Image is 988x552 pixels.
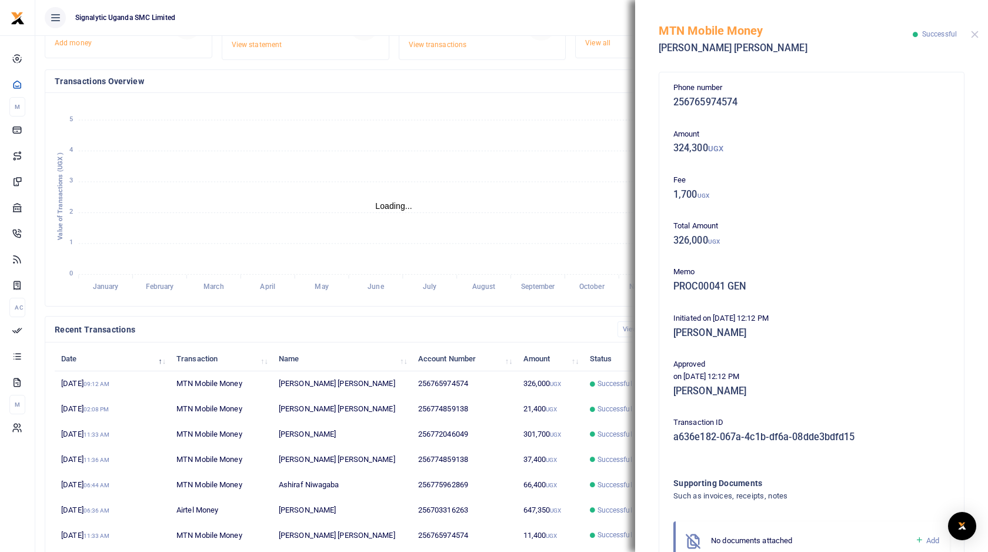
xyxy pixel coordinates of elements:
[915,534,939,547] a: Add
[673,174,950,187] p: Fee
[55,473,170,498] td: [DATE]
[472,283,496,291] tspan: August
[170,346,272,371] th: Transaction: activate to sort column ascending
[84,533,110,539] small: 11:33 AM
[203,283,224,291] tspan: March
[232,41,282,49] a: View statement
[84,482,110,488] small: 06:44 AM
[272,371,412,397] td: [PERSON_NAME] [PERSON_NAME]
[272,523,412,548] td: [PERSON_NAME] [PERSON_NAME]
[272,473,412,498] td: Ashiraf Niwagaba
[711,536,792,545] span: No documents attached
[546,406,557,413] small: UGX
[598,454,632,465] span: Successful
[673,220,950,232] p: Total Amount
[516,447,583,473] td: 37,400
[170,422,272,447] td: MTN Mobile Money
[315,283,328,291] tspan: May
[971,31,979,38] button: Close
[55,371,170,397] td: [DATE]
[922,30,957,38] span: Successful
[598,505,632,516] span: Successful
[550,507,561,514] small: UGX
[926,536,939,545] span: Add
[583,346,654,371] th: Status: activate to sort column ascending
[550,431,561,438] small: UGX
[9,97,25,117] li: M
[69,239,73,247] tspan: 1
[673,385,950,397] h5: [PERSON_NAME]
[412,422,517,447] td: 256772046049
[673,82,950,94] p: Phone number
[546,457,557,463] small: UGX
[673,189,950,201] h5: 1,700
[9,395,25,414] li: M
[423,283,436,291] tspan: July
[93,283,119,291] tspan: January
[673,281,950,292] h5: PROC00041 GEN
[272,447,412,473] td: [PERSON_NAME] [PERSON_NAME]
[69,177,73,185] tspan: 3
[412,498,517,523] td: 256703316263
[55,346,170,371] th: Date: activate to sort column descending
[170,523,272,548] td: MTN Mobile Money
[412,397,517,422] td: 256774859138
[170,498,272,523] td: Airtel Money
[412,523,517,548] td: 256765974574
[598,480,632,490] span: Successful
[673,358,950,371] p: Approved
[272,422,412,447] td: [PERSON_NAME]
[409,41,467,49] a: View transactions
[546,482,557,488] small: UGX
[516,397,583,422] td: 21,400
[516,422,583,447] td: 301,700
[55,323,608,336] h4: Recent Transactions
[412,346,517,371] th: Account Number: activate to sort column ascending
[659,42,913,54] h5: [PERSON_NAME] [PERSON_NAME]
[84,457,110,463] small: 11:36 AM
[673,142,950,154] h5: 324,300
[673,477,902,490] h4: Supporting Documents
[673,417,950,429] p: Transaction ID
[546,533,557,539] small: UGX
[9,298,25,317] li: Ac
[673,327,950,339] h5: [PERSON_NAME]
[272,498,412,523] td: [PERSON_NAME]
[412,447,517,473] td: 256774859138
[579,283,605,291] tspan: October
[948,512,976,540] div: Open Intercom Messenger
[84,507,110,514] small: 06:36 AM
[11,13,25,22] a: logo-small logo-large logo-large
[659,24,913,38] h5: MTN Mobile Money
[521,283,556,291] tspan: September
[170,473,272,498] td: MTN Mobile Money
[55,447,170,473] td: [DATE]
[617,321,655,337] a: View all
[516,346,583,371] th: Amount: activate to sort column ascending
[629,283,663,291] tspan: November
[84,431,110,438] small: 11:33 AM
[272,397,412,422] td: [PERSON_NAME] [PERSON_NAME]
[55,422,170,447] td: [DATE]
[697,192,709,199] small: UGX
[673,312,950,325] p: Initiated on [DATE] 12:12 PM
[412,473,517,498] td: 256775962869
[71,12,180,23] span: Signalytic Uganda SMC Limited
[673,371,950,383] p: on [DATE] 12:12 PM
[146,283,174,291] tspan: February
[516,473,583,498] td: 66,400
[69,115,73,123] tspan: 5
[516,523,583,548] td: 11,400
[260,283,275,291] tspan: April
[368,283,384,291] tspan: June
[550,381,561,387] small: UGX
[55,498,170,523] td: [DATE]
[69,270,73,277] tspan: 0
[673,128,950,141] p: Amount
[170,447,272,473] td: MTN Mobile Money
[516,498,583,523] td: 647,350
[673,490,902,503] h4: Such as invoices, receipts, notes
[55,75,733,88] h4: Transactions Overview
[673,97,950,108] h5: 256765974574
[375,201,412,211] text: Loading...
